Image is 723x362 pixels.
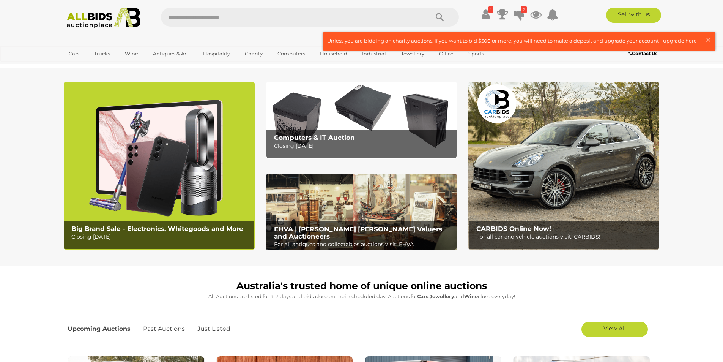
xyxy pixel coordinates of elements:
img: CARBIDS Online Now! [468,82,659,250]
a: ! [480,8,491,21]
a: Computers & IT Auction Computers & IT Auction Closing [DATE] [266,82,457,158]
a: Sports [463,47,489,60]
p: For all antiques and collectables auctions visit: EHVA [274,240,453,249]
a: Antiques & Art [148,47,193,60]
strong: Jewellery [430,293,454,299]
span: × [705,32,712,47]
a: Hospitality [198,47,235,60]
strong: Cars [417,293,428,299]
button: Search [421,8,459,27]
i: 2 [521,6,527,13]
a: Industrial [357,47,391,60]
strong: Wine [464,293,478,299]
img: Big Brand Sale - Electronics, Whitegoods and More [64,82,255,250]
p: Closing [DATE] [71,232,250,242]
a: View All [581,322,648,337]
img: Computers & IT Auction [266,82,457,158]
a: Charity [240,47,268,60]
b: Big Brand Sale - Electronics, Whitegoods and More [71,225,243,232]
a: CARBIDS Online Now! CARBIDS Online Now! For all car and vehicle auctions visit: CARBIDS! [468,82,659,250]
b: CARBIDS Online Now! [476,225,551,232]
a: Household [315,47,352,60]
a: Contact Us [628,49,659,58]
a: Big Brand Sale - Electronics, Whitegoods and More Big Brand Sale - Electronics, Whitegoods and Mo... [64,82,255,250]
img: EHVA | Evans Hastings Valuers and Auctioneers [266,174,457,251]
b: Contact Us [628,51,657,56]
a: Trucks [89,47,115,60]
h1: Australia's trusted home of unique online auctions [68,281,656,291]
a: 2 [514,8,525,21]
a: Sell with us [606,8,661,23]
a: Jewellery [396,47,429,60]
a: Office [434,47,458,60]
p: All Auctions are listed for 4-7 days and bids close on their scheduled day. Auctions for , and cl... [68,292,656,301]
a: [GEOGRAPHIC_DATA] [64,60,128,73]
b: EHVA | [PERSON_NAME] [PERSON_NAME] Valuers and Auctioneers [274,225,442,240]
span: View All [603,325,626,332]
b: Computers & IT Auction [274,134,355,141]
p: For all car and vehicle auctions visit: CARBIDS! [476,232,655,242]
a: Wine [120,47,143,60]
a: Upcoming Auctions [68,318,136,340]
a: Just Listed [192,318,236,340]
p: Closing [DATE] [274,141,453,151]
a: Computers [273,47,310,60]
a: Cars [64,47,84,60]
a: EHVA | Evans Hastings Valuers and Auctioneers EHVA | [PERSON_NAME] [PERSON_NAME] Valuers and Auct... [266,174,457,251]
img: Allbids.com.au [63,8,145,28]
i: ! [488,6,493,13]
a: Past Auctions [137,318,191,340]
